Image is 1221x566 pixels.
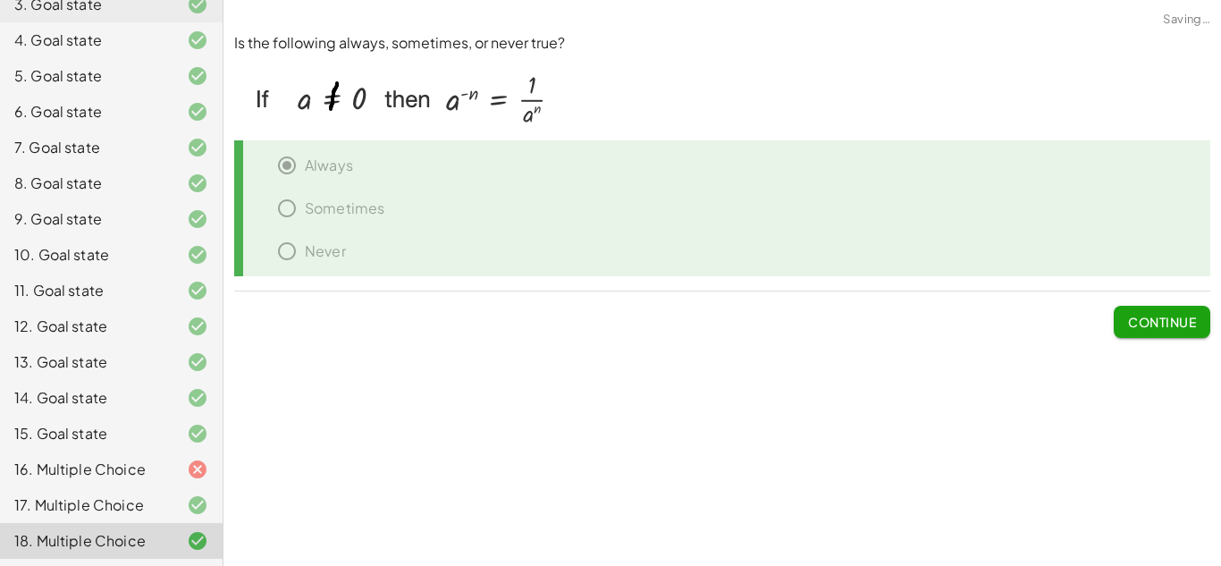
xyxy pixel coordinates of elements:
[187,459,208,480] i: Task finished and incorrect.
[187,208,208,230] i: Task finished and correct.
[1114,306,1210,338] button: Continue
[14,351,158,373] div: 13. Goal state
[14,316,158,337] div: 12. Goal state
[187,494,208,516] i: Task finished and correct.
[14,244,158,266] div: 10. Goal state
[187,387,208,409] i: Task finished and correct.
[234,73,566,135] img: 57b90e42dcd6dd4a428562050da0d5a2ebed64e8f7b8e703a3411901901625f6.png
[14,208,158,230] div: 9. Goal state
[187,137,208,158] i: Task finished and correct.
[14,280,158,301] div: 11. Goal state
[187,351,208,373] i: Task finished and correct.
[1128,314,1196,330] span: Continue
[14,494,158,516] div: 17. Multiple Choice
[1163,11,1210,29] span: Saving…
[14,530,158,552] div: 18. Multiple Choice
[14,423,158,444] div: 15. Goal state
[187,30,208,51] i: Task finished and correct.
[14,137,158,158] div: 7. Goal state
[187,316,208,337] i: Task finished and correct.
[187,530,208,552] i: Task finished and correct.
[14,387,158,409] div: 14. Goal state
[234,33,1210,54] p: Is the following always, sometimes, or never true?
[187,423,208,444] i: Task finished and correct.
[14,101,158,122] div: 6. Goal state
[187,173,208,194] i: Task finished and correct.
[14,65,158,87] div: 5. Goal state
[187,65,208,87] i: Task finished and correct.
[187,244,208,266] i: Task finished and correct.
[14,30,158,51] div: 4. Goal state
[187,101,208,122] i: Task finished and correct.
[187,280,208,301] i: Task finished and correct.
[14,173,158,194] div: 8. Goal state
[14,459,158,480] div: 16. Multiple Choice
